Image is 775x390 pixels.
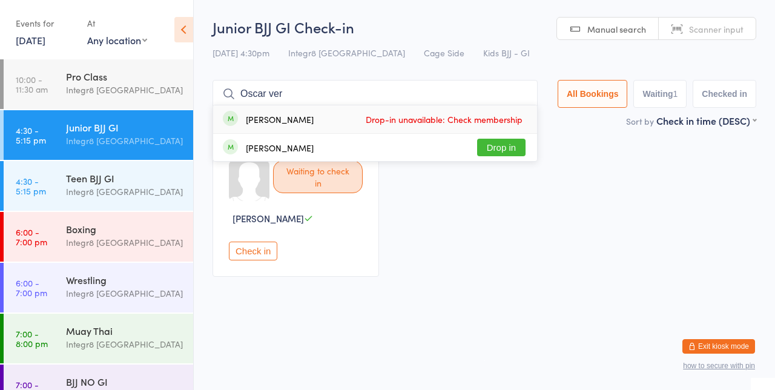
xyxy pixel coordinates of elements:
div: Integr8 [GEOGRAPHIC_DATA] [66,185,183,199]
div: [PERSON_NAME] [246,114,314,124]
time: 7:00 - 8:00 pm [16,329,48,348]
span: Scanner input [689,23,744,35]
div: Waiting to check in [273,160,363,193]
div: Check in time (DESC) [656,114,756,127]
div: Integr8 [GEOGRAPHIC_DATA] [66,83,183,97]
span: Manual search [587,23,646,35]
button: Exit kiosk mode [682,339,755,354]
div: [PERSON_NAME] [246,143,314,153]
a: 10:00 -11:30 amPro ClassIntegr8 [GEOGRAPHIC_DATA] [4,59,193,109]
a: 6:00 -7:00 pmWrestlingIntegr8 [GEOGRAPHIC_DATA] [4,263,193,312]
span: Integr8 [GEOGRAPHIC_DATA] [288,47,405,59]
div: At [87,13,147,33]
div: Events for [16,13,75,33]
div: 1 [673,89,678,99]
div: Any location [87,33,147,47]
time: 10:00 - 11:30 am [16,74,48,94]
time: 4:30 - 5:15 pm [16,125,46,145]
span: [DATE] 4:30pm [213,47,269,59]
h2: Junior BJJ GI Check-in [213,17,756,37]
a: 6:00 -7:00 pmBoxingIntegr8 [GEOGRAPHIC_DATA] [4,212,193,262]
time: 6:00 - 7:00 pm [16,278,47,297]
span: Cage Side [424,47,464,59]
button: All Bookings [558,80,628,108]
div: Integr8 [GEOGRAPHIC_DATA] [66,134,183,148]
div: BJJ NO GI [66,375,183,388]
time: 6:00 - 7:00 pm [16,227,47,246]
div: Wrestling [66,273,183,286]
button: how to secure with pin [683,362,755,370]
span: Drop-in unavailable: Check membership [363,110,526,128]
div: Boxing [66,222,183,236]
button: Waiting1 [633,80,687,108]
div: Integr8 [GEOGRAPHIC_DATA] [66,337,183,351]
button: Drop in [477,139,526,156]
span: Kids BJJ - GI [483,47,530,59]
a: 4:30 -5:15 pmJunior BJJ GIIntegr8 [GEOGRAPHIC_DATA] [4,110,193,160]
a: 4:30 -5:15 pmTeen BJJ GIIntegr8 [GEOGRAPHIC_DATA] [4,161,193,211]
button: Checked in [693,80,756,108]
label: Sort by [626,115,654,127]
div: Teen BJJ GI [66,171,183,185]
div: Junior BJJ GI [66,121,183,134]
div: Pro Class [66,70,183,83]
input: Search [213,80,538,108]
a: [DATE] [16,33,45,47]
div: Integr8 [GEOGRAPHIC_DATA] [66,236,183,250]
div: Integr8 [GEOGRAPHIC_DATA] [66,286,183,300]
div: Muay Thai [66,324,183,337]
time: 4:30 - 5:15 pm [16,176,46,196]
a: 7:00 -8:00 pmMuay ThaiIntegr8 [GEOGRAPHIC_DATA] [4,314,193,363]
button: Check in [229,242,277,260]
span: [PERSON_NAME] [232,212,304,225]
